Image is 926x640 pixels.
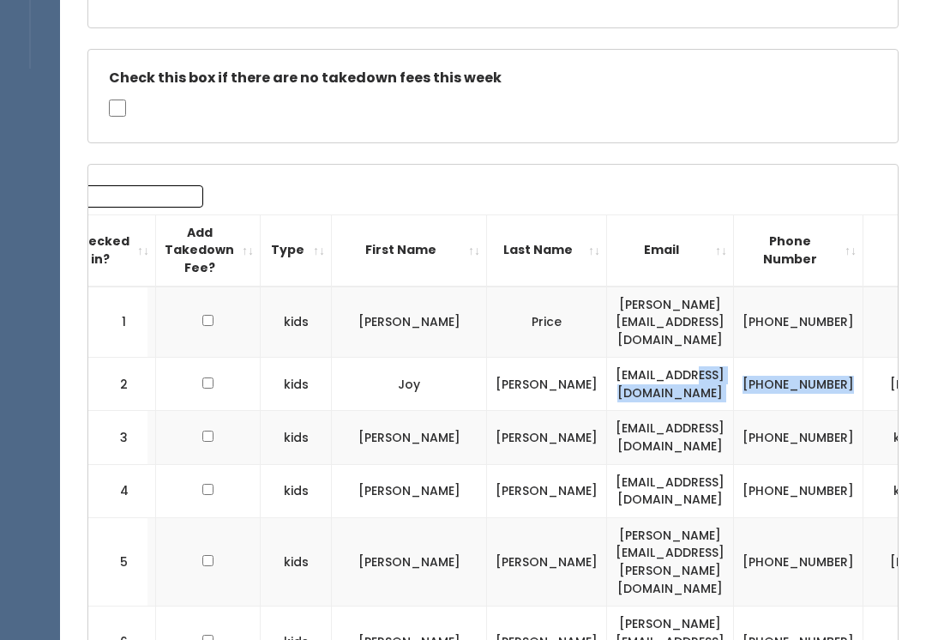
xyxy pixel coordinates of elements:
td: [EMAIL_ADDRESS][DOMAIN_NAME] [607,464,734,517]
td: kids [261,411,332,464]
td: [PERSON_NAME] [487,464,607,517]
th: Phone Number: activate to sort column ascending [734,214,863,286]
td: 3 [88,411,148,464]
td: [PERSON_NAME] [332,411,487,464]
th: First Name: activate to sort column ascending [332,214,487,286]
td: [PERSON_NAME] [487,517,607,606]
td: 4 [88,464,148,517]
td: kids [261,358,332,411]
td: [PHONE_NUMBER] [734,411,863,464]
td: kids [261,464,332,517]
td: 5 [88,517,148,606]
td: Joy [332,358,487,411]
td: [PERSON_NAME] [332,517,487,606]
td: [PERSON_NAME][EMAIL_ADDRESS][DOMAIN_NAME] [607,287,734,358]
td: kids [261,287,332,358]
h5: Check this box if there are no takedown fees this week [109,70,877,86]
td: [PHONE_NUMBER] [734,517,863,606]
td: [PERSON_NAME] [332,287,487,358]
th: Email: activate to sort column ascending [607,214,734,286]
th: Checked in?: activate to sort column ascending [62,214,156,286]
td: [EMAIL_ADDRESS][DOMAIN_NAME] [607,358,734,411]
td: kids [261,517,332,606]
td: Price [487,287,607,358]
td: [EMAIL_ADDRESS][DOMAIN_NAME] [607,411,734,464]
th: Last Name: activate to sort column ascending [487,214,607,286]
th: Type: activate to sort column ascending [261,214,332,286]
td: [PERSON_NAME][EMAIL_ADDRESS][PERSON_NAME][DOMAIN_NAME] [607,517,734,606]
td: [PERSON_NAME] [487,358,607,411]
td: [PHONE_NUMBER] [734,464,863,517]
td: [PHONE_NUMBER] [734,358,863,411]
th: Add Takedown Fee?: activate to sort column ascending [156,214,261,286]
td: [PERSON_NAME] [487,411,607,464]
td: [PHONE_NUMBER] [734,287,863,358]
td: 1 [88,287,148,358]
td: [PERSON_NAME] [332,464,487,517]
td: 2 [88,358,148,411]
